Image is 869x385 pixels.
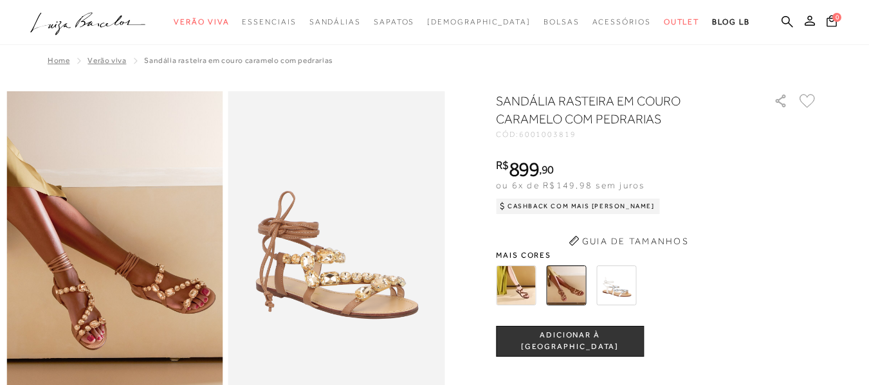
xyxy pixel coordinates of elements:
span: Essenciais [242,17,296,26]
span: Verão Viva [174,17,229,26]
a: Verão Viva [87,56,126,65]
a: categoryNavScreenReaderText [174,10,229,34]
span: ADICIONAR À [GEOGRAPHIC_DATA] [497,330,643,352]
i: , [539,164,554,175]
span: SANDÁLIA RASTEIRA EM COURO CARAMELO COM PEDRARIAS [144,56,333,65]
div: CÓD: [496,130,753,138]
a: categoryNavScreenReaderText [592,10,651,34]
a: categoryNavScreenReaderText [664,10,700,34]
a: categoryNavScreenReaderText [544,10,580,34]
span: Sandálias [309,17,361,26]
img: SANDÁLIA RASTEIRA EM COURO CARAMELO COM PEDRARIAS [546,265,586,305]
span: 6001003819 [519,130,576,139]
span: Bolsas [544,17,580,26]
a: BLOG LB [712,10,749,34]
span: Mais cores [496,251,818,259]
span: BLOG LB [712,17,749,26]
button: 0 [823,14,841,31]
span: [DEMOGRAPHIC_DATA] [427,17,531,26]
a: categoryNavScreenReaderText [309,10,361,34]
span: 0 [832,13,841,22]
span: Outlet [664,17,700,26]
img: SANDÁLIA RASTEIRA EM COURO CAFÉ COM PEDRARIAS [496,265,536,305]
button: Guia de Tamanhos [564,231,693,251]
img: SANDÁLIA RASTEIRA EM COURO OFF WHITE COM PEDRARIAS [596,265,636,305]
div: Cashback com Mais [PERSON_NAME] [496,199,660,214]
a: noSubCategoriesText [427,10,531,34]
a: categoryNavScreenReaderText [242,10,296,34]
button: ADICIONAR À [GEOGRAPHIC_DATA] [496,326,644,357]
span: 90 [542,163,554,176]
span: Sapatos [374,17,414,26]
h1: SANDÁLIA RASTEIRA EM COURO CARAMELO COM PEDRARIAS [496,92,737,128]
a: categoryNavScreenReaderText [374,10,414,34]
span: 899 [509,157,539,181]
span: Acessórios [592,17,651,26]
a: Home [48,56,69,65]
i: R$ [496,159,509,171]
span: ou 6x de R$149,98 sem juros [496,180,645,190]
